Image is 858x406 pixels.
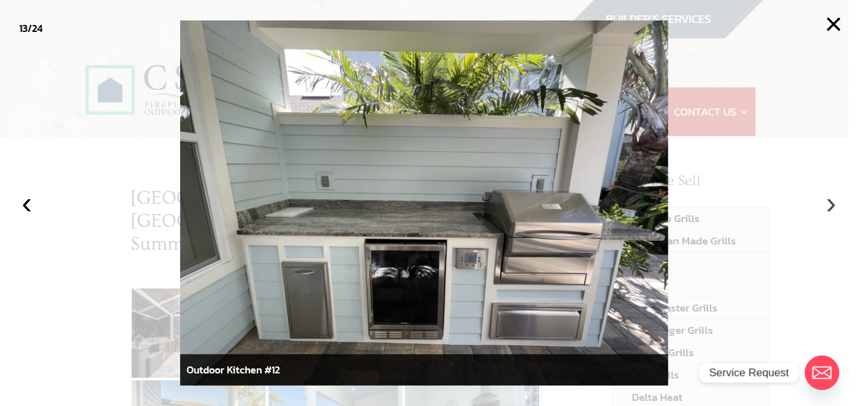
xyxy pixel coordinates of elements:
[19,19,43,38] div: /
[180,20,668,386] img: outdoorkitchen3-1-scaled.jpg
[817,189,845,217] button: ›
[32,20,43,36] span: 24
[19,20,27,36] span: 13
[13,189,41,217] button: ‹
[820,10,848,38] button: ×
[180,354,668,386] div: Outdoor Kitchen #12
[805,356,839,390] a: Email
